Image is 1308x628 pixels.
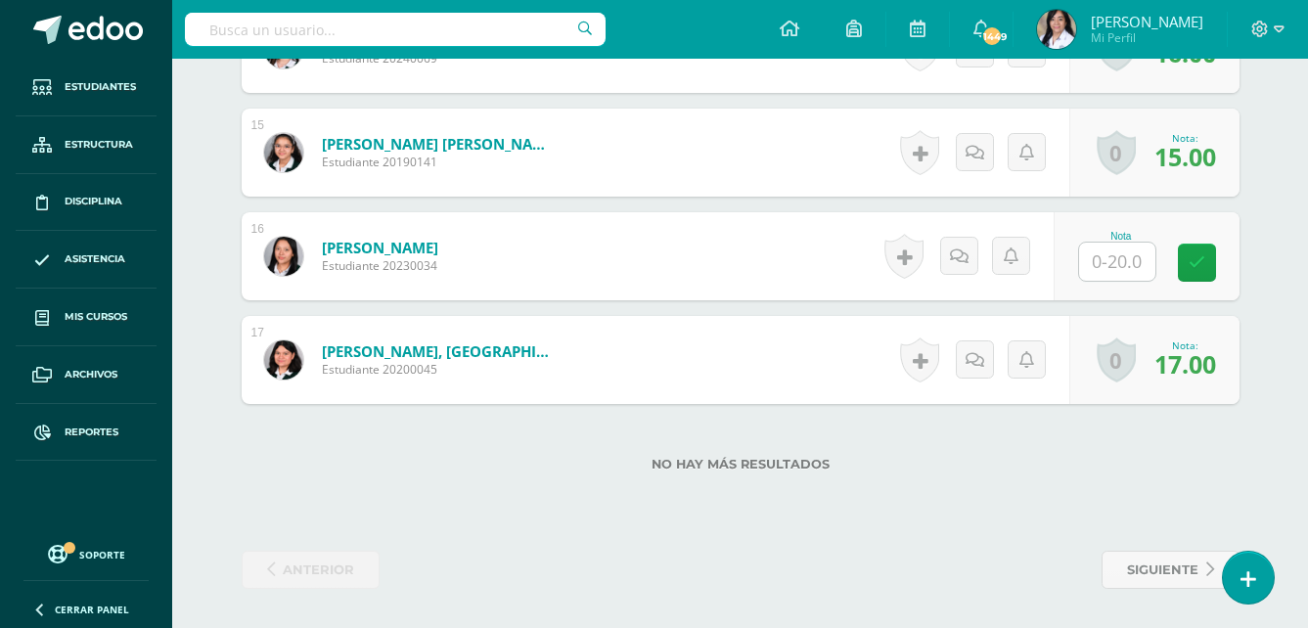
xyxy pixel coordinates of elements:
[185,13,606,46] input: Busca un usuario...
[322,361,557,378] span: Estudiante 20200045
[16,346,157,404] a: Archivos
[1154,338,1216,352] div: Nota:
[65,367,117,382] span: Archivos
[65,137,133,153] span: Estructura
[1091,29,1203,46] span: Mi Perfil
[65,79,136,95] span: Estudiantes
[322,238,438,257] a: [PERSON_NAME]
[1102,551,1240,589] a: siguiente
[23,540,149,566] a: Soporte
[65,251,125,267] span: Asistencia
[322,134,557,154] a: [PERSON_NAME] [PERSON_NAME]
[283,552,354,588] span: anterior
[1127,552,1198,588] span: siguiente
[1079,243,1155,281] input: 0-20.0
[16,231,157,289] a: Asistencia
[264,237,303,276] img: 5cadca181f2feacbe57e8bd9348211e4.png
[79,548,125,561] span: Soporte
[322,341,557,361] a: [PERSON_NAME], [GEOGRAPHIC_DATA][PERSON_NAME]
[1078,231,1164,242] div: Nota
[65,425,118,440] span: Reportes
[264,133,303,172] img: 15b450b9318588dba1c7e45c42a2fa59.png
[1154,140,1216,173] span: 15.00
[1154,347,1216,381] span: 17.00
[1154,131,1216,145] div: Nota:
[322,154,557,170] span: Estudiante 20190141
[322,257,438,274] span: Estudiante 20230034
[16,59,157,116] a: Estudiantes
[16,289,157,346] a: Mis cursos
[242,457,1240,471] label: No hay más resultados
[1037,10,1076,49] img: 370ed853a3a320774bc16059822190fc.png
[16,174,157,232] a: Disciplina
[1097,337,1136,382] a: 0
[65,309,127,325] span: Mis cursos
[264,340,303,380] img: 26e713791bb4f472df18a2364f35b606.png
[1091,12,1203,31] span: [PERSON_NAME]
[16,116,157,174] a: Estructura
[16,404,157,462] a: Reportes
[1097,130,1136,175] a: 0
[981,25,1003,47] span: 1449
[55,603,129,616] span: Cerrar panel
[65,194,122,209] span: Disciplina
